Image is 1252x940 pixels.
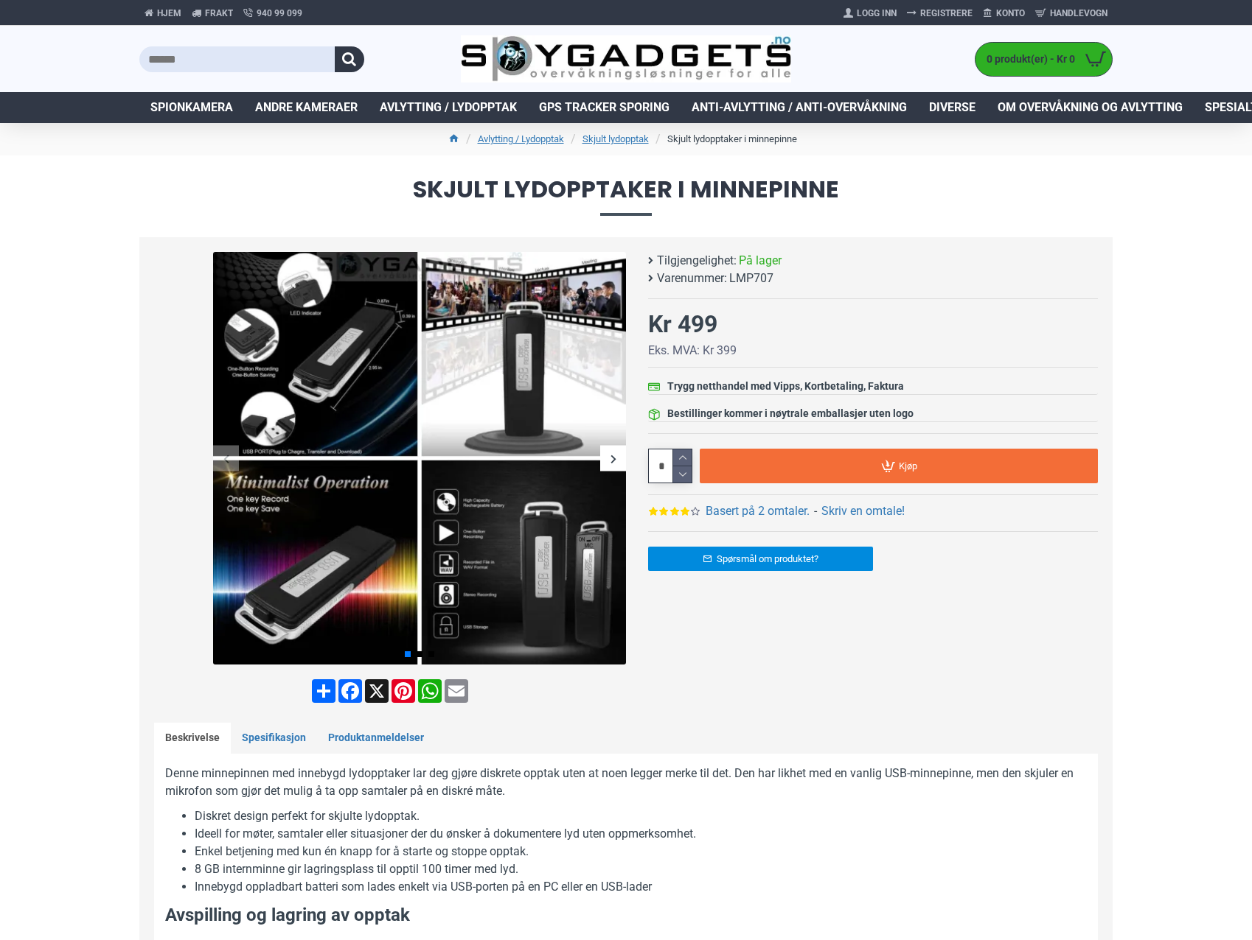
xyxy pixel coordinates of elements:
img: SpyGadgets.no [461,35,792,83]
a: Beskrivelse [154,723,231,754]
li: Ideell for møter, samtaler eller situasjoner der du ønsker å dokumentere lyd uten oppmerksomhet. [195,825,1087,843]
span: På lager [739,252,782,270]
div: Next slide [600,446,626,471]
li: Innebygd oppladbart batteri som lades enkelt via USB-porten på en PC eller en USB-lader [195,878,1087,896]
a: Avlytting / Lydopptak [478,132,564,147]
a: Diverse [918,92,987,123]
a: Anti-avlytting / Anti-overvåkning [681,92,918,123]
b: Tilgjengelighet: [657,252,737,270]
a: Spesifikasjon [231,723,317,754]
span: Hjem [157,7,181,20]
a: Logg Inn [838,1,902,25]
span: Frakt [205,7,233,20]
a: Facebook [337,679,364,703]
span: 940 99 099 [257,7,302,20]
span: Go to slide 2 [417,651,422,657]
p: Denne minnepinnen med innebygd lydopptaker lar deg gjøre diskrete opptak uten at noen legger merk... [165,765,1087,800]
span: Logg Inn [857,7,897,20]
li: Enkel betjening med kun én knapp for å starte og stoppe opptak. [195,843,1087,860]
span: Om overvåkning og avlytting [998,99,1183,116]
a: Handlevogn [1030,1,1113,25]
a: Registrere [902,1,978,25]
span: 0 produkt(er) - Kr 0 [975,52,1079,67]
a: Spionkamera [139,92,244,123]
span: Avlytting / Lydopptak [380,99,517,116]
a: GPS Tracker Sporing [528,92,681,123]
div: Previous slide [213,446,239,471]
a: Share [310,679,337,703]
span: Go to slide 3 [428,651,434,657]
span: Anti-avlytting / Anti-overvåkning [692,99,907,116]
b: - [814,504,817,518]
img: Lydopptaker minnepinne - SpyGadgets.no [213,252,626,664]
a: X [364,679,390,703]
span: Go to slide 1 [405,651,411,657]
li: Diskret design perfekt for skjulte lydopptak. [195,807,1087,825]
h3: Avspilling og lagring av opptak [165,903,1087,928]
span: Konto [996,7,1025,20]
a: Skjult lydopptak [582,132,649,147]
span: LMP707 [729,270,773,287]
a: WhatsApp [417,679,443,703]
span: Spionkamera [150,99,233,116]
div: Bestillinger kommer i nøytrale emballasjer uten logo [667,406,914,421]
a: Andre kameraer [244,92,369,123]
span: Skjult lydopptaker i minnepinne [139,178,1113,215]
span: Diverse [929,99,975,116]
a: Produktanmeldelser [317,723,435,754]
a: Spørsmål om produktet? [648,547,873,571]
a: Avlytting / Lydopptak [369,92,528,123]
a: Email [443,679,470,703]
span: Kjøp [899,461,917,471]
a: Basert på 2 omtaler. [706,502,810,520]
li: 8 GB internminne gir lagringsplass til opptil 100 timer med lyd. [195,860,1087,878]
a: Skriv en omtale! [821,502,905,520]
a: Om overvåkning og avlytting [987,92,1194,123]
a: Konto [978,1,1030,25]
span: Handlevogn [1050,7,1107,20]
div: Trygg netthandel med Vipps, Kortbetaling, Faktura [667,379,904,394]
a: 0 produkt(er) - Kr 0 [975,43,1112,76]
div: Kr 499 [648,306,717,342]
span: Andre kameraer [255,99,358,116]
span: Registrere [920,7,973,20]
span: GPS Tracker Sporing [539,99,670,116]
b: Varenummer: [657,270,727,287]
a: Pinterest [390,679,417,703]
